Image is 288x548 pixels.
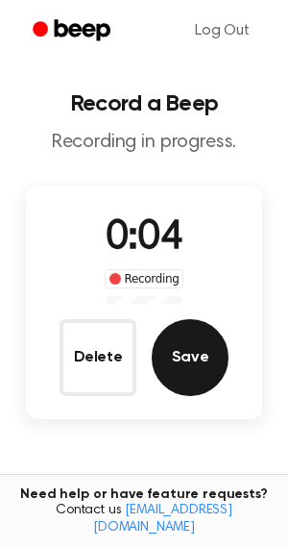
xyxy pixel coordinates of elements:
div: Recording [105,269,184,288]
p: Recording in progress. [15,131,273,155]
a: Log Out [176,8,269,54]
button: Delete Audio Record [60,319,136,396]
button: Save Audio Record [152,319,228,396]
span: Contact us [12,503,276,536]
span: 0:04 [106,218,182,259]
h1: Record a Beep [15,92,273,115]
a: Beep [19,12,128,50]
a: [EMAIL_ADDRESS][DOMAIN_NAME] [93,504,232,535]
